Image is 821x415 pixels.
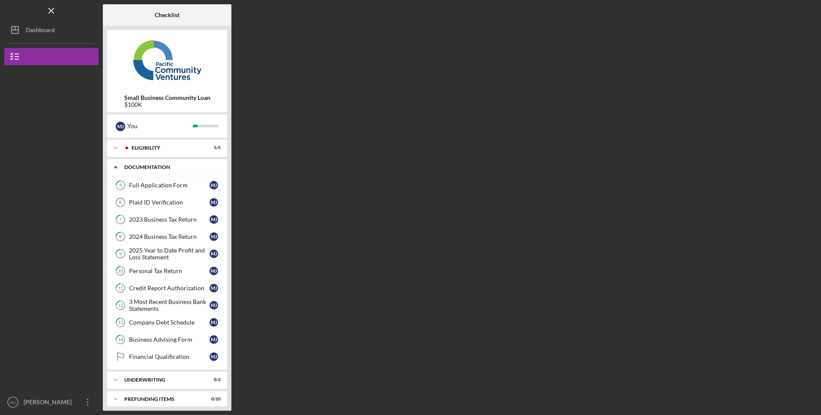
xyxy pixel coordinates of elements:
div: Full Application Form [129,182,210,189]
tspan: 6 [119,200,122,205]
div: Personal Tax Return [129,268,210,274]
a: 11Credit Report AuthorizationMJ [111,280,223,297]
div: M J [210,301,218,310]
div: 3 Most Recent Business Bank Statements [129,298,210,312]
b: Small Business Community Loan [124,94,210,101]
tspan: 12 [118,303,123,308]
div: Business Advising Form [129,336,210,343]
div: Underwriting [124,377,199,382]
tspan: 5 [119,183,122,188]
div: 2023 Business Tax Return [129,216,210,223]
a: Financial QualificationMJ [111,348,223,365]
a: 5Full Application FormMJ [111,177,223,194]
a: 13Company Debt ScheduleMJ [111,314,223,331]
tspan: 7 [119,217,122,223]
a: 82024 Business Tax ReturnMJ [111,228,223,245]
div: M J [210,181,218,189]
div: Plaid ID Verification [129,199,210,206]
div: M J [116,122,125,131]
b: Checklist [155,12,180,18]
div: Eligibility [132,145,199,150]
div: M J [210,284,218,292]
a: 14Business Advising FormMJ [111,331,223,348]
div: Credit Report Authorization [129,285,210,292]
div: Prefunding Items [124,397,199,402]
a: 72023 Business Tax ReturnMJ [111,211,223,228]
button: Dashboard [4,21,99,39]
div: 5 / 5 [205,145,221,150]
div: M J [210,198,218,207]
text: MJ [10,400,16,405]
tspan: 13 [118,320,123,325]
a: 123 Most Recent Business Bank StatementsMJ [111,297,223,314]
div: M J [210,232,218,241]
div: 0 / 10 [205,397,221,402]
a: 6Plaid ID VerificationMJ [111,194,223,211]
div: Company Debt Schedule [129,319,210,326]
div: [PERSON_NAME] [21,394,77,413]
tspan: 14 [118,337,123,343]
div: $100K [124,101,210,108]
tspan: 8 [119,234,122,240]
div: M J [210,335,218,344]
div: M J [210,250,218,258]
div: 2024 Business Tax Return [129,233,210,240]
tspan: 10 [118,268,123,274]
div: M J [210,318,218,327]
tspan: 11 [118,286,123,291]
div: You [127,119,193,133]
a: 10Personal Tax ReturnMJ [111,262,223,280]
div: Financial Qualification [129,353,210,360]
button: MJ[PERSON_NAME] [4,394,99,411]
div: 2025 Year to Date Profit and Loss Statement [129,247,210,261]
img: Product logo [107,34,227,86]
tspan: 9 [119,251,122,257]
div: M J [210,267,218,275]
a: 92025 Year to Date Profit and Loss StatementMJ [111,245,223,262]
div: 0 / 2 [205,377,221,382]
div: M J [210,352,218,361]
div: M J [210,215,218,224]
div: Documentation [124,165,216,170]
div: Dashboard [26,21,55,41]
